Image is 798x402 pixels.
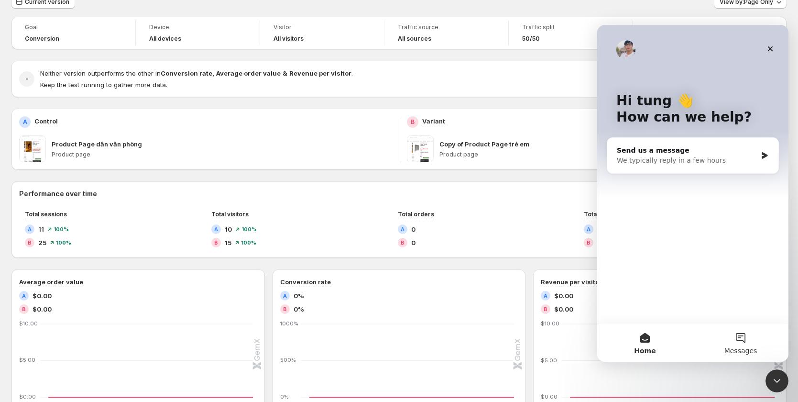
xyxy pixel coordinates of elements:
text: 500% [280,357,296,364]
span: Total visitors [211,211,249,218]
p: Product page [439,151,779,158]
h3: Revenue per visitor [541,277,602,287]
h2: - [25,74,29,84]
h2: A [401,226,404,232]
iframe: Intercom live chat [765,369,788,392]
h4: All devices [149,35,181,43]
h2: B [401,240,404,246]
span: 11 [38,224,44,234]
h2: A [23,118,27,126]
span: 10 [225,224,232,234]
h2: B [22,306,26,312]
text: $0.00 [19,393,36,400]
h2: A [544,293,547,299]
text: 0% [280,393,289,400]
text: $10.00 [19,320,38,327]
span: 100 % [54,226,69,232]
a: DeviceAll devices [149,22,246,44]
strong: & [283,69,287,77]
span: 15 [225,238,231,247]
a: Traffic split50/50 [522,22,619,44]
span: 0 [411,238,415,247]
h2: A [28,226,32,232]
a: VisitorAll visitors [273,22,371,44]
span: $0.00 [33,304,52,314]
h2: B [411,118,415,126]
a: Test duration2 days 16 hours 56 minutes [646,22,744,44]
p: Product Page dân văn phòng [52,139,142,149]
strong: Conversion rate [161,69,212,77]
p: Control [34,116,58,126]
h2: B [544,306,547,312]
span: Total orders [398,211,434,218]
h2: Performance over time [19,189,779,199]
span: Neither version outperforms the other in . [40,69,353,77]
text: $0.00 [541,393,558,400]
h4: All sources [398,35,431,43]
img: Copy of Product Page trẻ em [407,135,434,162]
strong: Average order value [216,69,281,77]
img: Product Page dân văn phòng [19,135,46,162]
span: Keep the test running to gather more data. [40,81,167,89]
h2: A [214,226,218,232]
span: $0.00 [554,304,573,314]
span: Total revenue [584,211,625,218]
text: 1000% [280,320,298,327]
strong: , [212,69,214,77]
span: 100 % [241,226,257,232]
span: $0.00 [554,291,573,301]
span: Goal [25,23,122,31]
span: Device [149,23,246,31]
h3: Average order value [19,277,83,287]
h2: B [587,240,590,246]
span: 0 [411,224,415,234]
span: Visitor [273,23,371,31]
span: Total sessions [25,211,67,218]
h2: A [587,226,590,232]
text: $10.00 [541,320,559,327]
p: Copy of Product Page trẻ em [439,139,529,149]
span: 0% [294,304,304,314]
h2: B [214,240,218,246]
span: Test duration [646,23,744,31]
h2: B [28,240,32,246]
p: Product page [52,151,391,158]
text: $5.00 [19,357,35,364]
span: 100 % [241,240,256,246]
span: $0.00 [33,291,52,301]
h3: Conversion rate [280,277,331,287]
span: Traffic source [398,23,495,31]
h4: All visitors [273,35,304,43]
span: Conversion [25,35,59,43]
a: Traffic sourceAll sources [398,22,495,44]
h2: B [283,306,287,312]
text: $5.00 [541,357,557,364]
iframe: Intercom live chat [597,25,788,362]
a: GoalConversion [25,22,122,44]
span: 100 % [56,240,71,246]
span: 0% [294,291,304,301]
span: Traffic split [522,23,619,31]
p: Variant [422,116,445,126]
span: 25 [38,238,46,247]
span: 50/50 [522,35,540,43]
h2: A [283,293,287,299]
strong: Revenue per visitor [289,69,351,77]
h2: A [22,293,26,299]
